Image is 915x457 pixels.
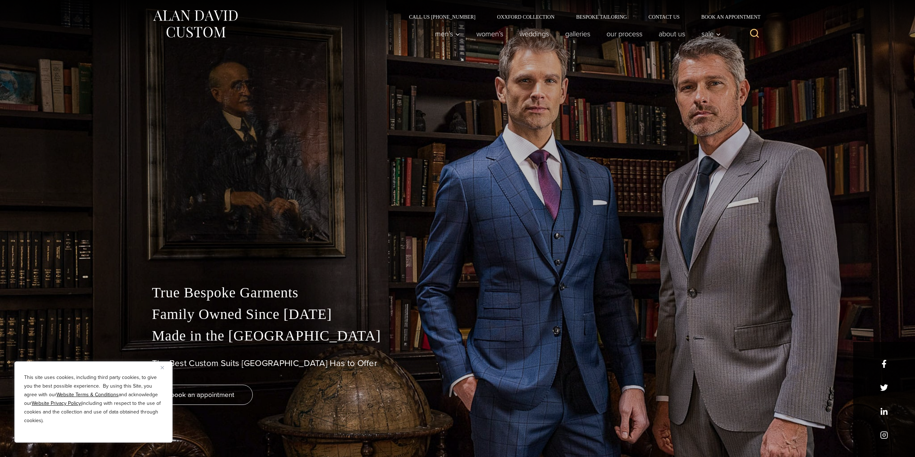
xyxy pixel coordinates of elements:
a: book an appointment [152,385,253,405]
a: instagram [880,431,888,439]
img: Close [161,366,164,369]
a: Our Process [598,27,650,41]
a: Contact Us [638,14,691,19]
p: This site uses cookies, including third party cookies, to give you the best possible experience. ... [24,373,163,425]
span: Sale [701,30,721,37]
a: Website Terms & Conditions [56,391,119,398]
p: True Bespoke Garments Family Owned Since [DATE] Made in the [GEOGRAPHIC_DATA] [152,282,763,347]
a: Call Us [PHONE_NUMBER] [398,14,486,19]
a: weddings [511,27,557,41]
button: View Search Form [746,25,763,42]
a: linkedin [880,407,888,415]
span: Men’s [435,30,460,37]
a: Oxxford Collection [486,14,565,19]
button: Close [161,363,169,372]
a: Women’s [468,27,511,41]
a: facebook [880,360,888,368]
h1: The Best Custom Suits [GEOGRAPHIC_DATA] Has to Offer [152,358,763,369]
nav: Primary Navigation [427,27,724,41]
a: About Us [650,27,693,41]
nav: Secondary Navigation [398,14,763,19]
span: book an appointment [170,389,234,400]
img: Alan David Custom [152,8,238,40]
a: x/twitter [880,384,888,392]
a: Website Privacy Policy [32,399,81,407]
a: Galleries [557,27,598,41]
a: Bespoke Tailoring [565,14,637,19]
a: Book an Appointment [690,14,763,19]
